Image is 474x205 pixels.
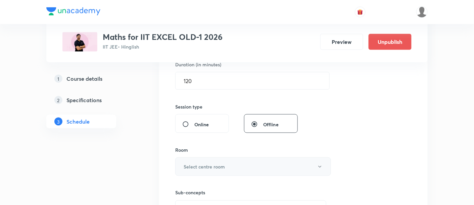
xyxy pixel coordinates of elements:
p: 2 [54,96,62,104]
a: Company Logo [46,7,100,17]
h6: Session type [175,103,202,110]
span: Offline [263,121,279,128]
p: IIT JEE • Hinglish [103,43,223,50]
h6: Duration (in minutes) [175,61,221,68]
h5: Schedule [66,118,90,126]
h6: Room [175,146,188,153]
h6: Sub-concepts [175,189,326,196]
h6: Select centre room [184,163,225,170]
a: 2Specifications [46,93,138,107]
button: Unpublish [369,34,412,50]
input: 120 [176,72,329,89]
button: Select centre room [175,157,331,176]
h3: Maths for IIT EXCEL OLD-1 2026 [103,32,223,42]
img: 8E773BAE-239D-41AB-AC8D-EDA0C79E929D_plus.png [62,32,97,52]
span: Online [194,121,209,128]
img: Company Logo [46,7,100,15]
img: Mustafa kamal [416,6,428,18]
button: Preview [320,34,363,50]
p: 1 [54,75,62,83]
h5: Specifications [66,96,102,104]
a: 1Course details [46,72,138,85]
button: avatar [355,7,366,17]
h5: Course details [66,75,102,83]
p: 3 [54,118,62,126]
img: avatar [357,9,363,15]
